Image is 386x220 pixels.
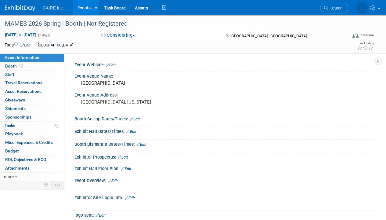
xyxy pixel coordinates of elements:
span: Search [328,6,342,10]
span: CAIRE Inc. [43,5,64,10]
span: Sponsorships [5,115,31,119]
a: Edit [96,213,106,218]
div: Exhibitor Site Login Info: [74,193,374,201]
a: Edit [106,63,116,67]
span: (3 days) [38,33,50,37]
div: Event Rating [357,42,373,45]
a: Edit [121,167,131,171]
a: Edit [126,130,136,134]
div: Booth Set-up Dates/Times: [74,114,374,122]
a: Search [320,3,348,13]
a: Travel Reservations [0,79,64,87]
a: Shipments [0,105,64,113]
div: Exhibit Hall Floor Plan: [74,164,374,172]
a: Edit [20,43,31,47]
div: Event Venue Address: [74,90,374,98]
span: Playbook [5,131,23,136]
div: Exhibit Hall Dates/Times: [74,127,374,135]
span: Misc. Expenses & Credits [5,140,53,145]
span: Budget [5,148,19,153]
a: Budget [0,147,64,155]
a: Staff [0,71,64,79]
div: MAMES 2026 Spring | Booth | Not Registered [3,18,342,29]
span: Booth not reserved yet [18,64,24,68]
img: ExhibitDay [5,5,35,11]
button: Considering [99,32,137,38]
span: to [18,32,23,37]
span: more [4,174,14,179]
a: Giveaways [0,96,64,104]
div: Event Venue Name: [74,71,374,79]
div: In-Person [359,33,374,38]
a: Tasks [0,122,64,130]
span: ROI, Objectives & ROO [5,157,46,162]
a: more [0,173,64,181]
pre: [GEOGRAPHIC_DATA], [US_STATE] [81,99,193,105]
a: Event Information [0,53,64,62]
span: Giveaways [5,97,25,102]
div: [GEOGRAPHIC_DATA] [79,79,369,88]
span: Travel Reservations [5,80,42,85]
div: Booth Dismantle Dates/Times: [74,140,374,148]
span: [DATE] [DATE] [5,32,37,38]
div: Exhibitor Prospectus: [74,152,374,160]
span: Shipments [5,106,26,111]
div: [GEOGRAPHIC_DATA] [36,42,75,49]
a: Misc. Expenses & Credits [0,138,64,147]
a: Asset Reservations [0,87,64,96]
a: Edit [136,142,146,147]
a: Sponsorships [0,113,64,121]
a: Edit [108,179,118,183]
div: Event Website: [74,60,374,68]
div: Event Format [320,32,374,41]
a: Edit [125,196,135,200]
span: Attachments [5,166,30,170]
span: Tasks [5,123,15,128]
span: Asset Reservations [5,89,41,94]
td: Toggle Event Tabs [52,181,64,189]
span: Booth [5,64,24,68]
a: Edit [130,117,140,121]
a: ROI, Objectives & ROO [0,156,64,164]
td: Personalize Event Tab Strip [41,181,52,189]
span: Staff [5,72,14,77]
img: Format-Inperson.png [352,33,359,38]
img: Jaclyn Mitchum [356,2,368,14]
a: Edit [118,155,128,159]
td: Tags [5,42,31,49]
div: Event Overview: [74,176,374,184]
span: Event Information [5,55,39,60]
a: Playbook [0,130,64,138]
a: Attachments [0,164,64,172]
div: logo sent: [74,211,374,218]
span: [GEOGRAPHIC_DATA], [GEOGRAPHIC_DATA] [230,34,307,38]
a: Booth [0,62,64,70]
